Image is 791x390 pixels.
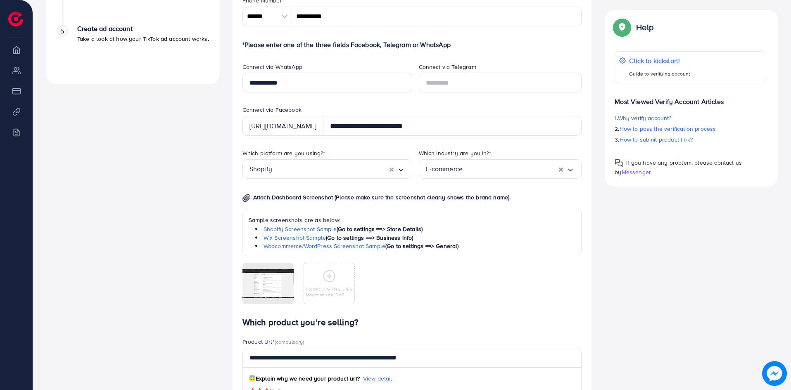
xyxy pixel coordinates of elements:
[242,106,302,114] label: Connect via Facebook
[253,193,511,201] span: Attach Dashboard Screenshot (Please make sure the screenshot clearly shows the brand name).
[306,292,353,298] p: Maximum size: 5MB
[419,63,476,71] label: Connect via Telegram
[8,12,23,26] img: logo
[615,159,623,167] img: Popup guide
[615,135,766,144] p: 3.
[242,269,294,298] img: img uploaded
[242,159,412,179] div: Search for option
[629,56,690,66] p: Click to kickstart!
[463,163,559,175] input: Search for option
[636,22,653,32] p: Help
[242,63,302,71] label: Connect via WhatsApp
[615,158,742,176] span: If you have any problem, please contact us by
[77,34,209,44] p: Take a look at how your TikTok ad account works.
[622,168,651,176] span: Messenger
[242,194,250,202] img: img
[272,163,390,175] input: Search for option
[615,90,766,106] p: Most Viewed Verify Account Articles
[419,159,582,179] div: Search for option
[618,114,672,122] span: Why verify account?
[620,135,693,144] span: How to submit product link?
[242,338,304,346] label: Product Url
[559,164,563,174] button: Clear Selected
[249,374,256,383] span: 😇
[615,124,766,134] p: 2.
[306,286,353,292] p: Format: JPG, PNG, JPEG
[620,125,716,133] span: How to pass the verification process
[629,69,690,79] p: Guide to verifying account
[363,374,392,383] span: View detail
[264,234,326,242] a: Wix Screenshot Sample
[249,163,272,175] span: Shopify
[249,215,576,225] p: Sample screenshots are as below:
[60,26,64,36] span: 5
[242,317,582,328] h4: Which product you’re selling?
[390,164,394,174] button: Clear Selected
[242,40,582,50] p: *Please enter one of the three fields Facebook, Telegram or WhatsApp
[385,242,458,250] span: (Go to settings ==> General)
[264,242,385,250] a: Woocommerce/WordPress Screenshot Sample
[615,20,629,35] img: Popup guide
[249,374,360,383] span: Explain why we need your product url?
[77,25,209,33] h4: Create ad account
[337,225,423,233] span: (Go to settings ==> Store Details)
[762,361,787,386] img: image
[419,149,491,157] label: Which industry are you in?
[615,113,766,123] p: 1.
[242,149,325,157] label: Which platform are you using?
[242,116,323,136] div: [URL][DOMAIN_NAME]
[426,163,463,175] span: E-commerce
[275,338,304,345] span: (compulsory)
[326,234,413,242] span: (Go to settings ==> Business Info)
[264,225,337,233] a: Shopify Screenshot Sample
[46,25,219,74] li: Create ad account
